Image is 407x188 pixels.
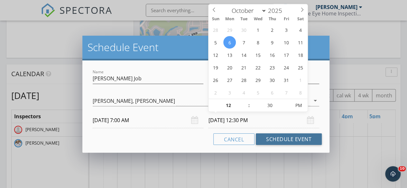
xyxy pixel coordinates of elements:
[266,86,278,99] span: November 6, 2025
[252,61,264,74] span: October 22, 2025
[256,133,322,145] button: Schedule Event
[385,166,401,182] iframe: Intercom live chat
[223,86,236,99] span: November 3, 2025
[208,17,223,21] span: Sun
[294,36,307,49] span: October 11, 2025
[252,23,264,36] span: October 1, 2025
[294,23,307,36] span: October 4, 2025
[294,61,307,74] span: October 25, 2025
[294,49,307,61] span: October 18, 2025
[266,49,278,61] span: October 16, 2025
[265,17,279,21] span: Thu
[280,23,292,36] span: October 3, 2025
[223,49,236,61] span: October 13, 2025
[208,112,319,128] input: Select date
[88,41,324,54] h2: Schedule Event
[266,61,278,74] span: October 23, 2025
[266,6,288,15] input: Year
[280,74,292,86] span: October 31, 2025
[293,17,308,21] span: Sat
[398,166,406,171] span: 10
[252,49,264,61] span: October 15, 2025
[209,74,222,86] span: October 26, 2025
[280,61,292,74] span: October 24, 2025
[280,49,292,61] span: October 17, 2025
[280,36,292,49] span: October 10, 2025
[223,23,236,36] span: September 29, 2025
[237,17,251,21] span: Tue
[280,86,292,99] span: November 7, 2025
[266,74,278,86] span: October 30, 2025
[237,23,250,36] span: September 30, 2025
[93,98,134,104] div: [PERSON_NAME],
[223,61,236,74] span: October 20, 2025
[279,17,293,21] span: Fri
[248,99,250,112] span: :
[311,97,319,104] i: arrow_drop_down
[266,36,278,49] span: October 9, 2025
[223,74,236,86] span: October 27, 2025
[294,86,307,99] span: November 8, 2025
[209,86,222,99] span: November 2, 2025
[209,36,222,49] span: October 5, 2025
[135,98,175,104] div: [PERSON_NAME]
[252,74,264,86] span: October 29, 2025
[209,49,222,61] span: October 12, 2025
[290,99,307,112] span: Click to toggle
[252,36,264,49] span: October 8, 2025
[237,61,250,74] span: October 21, 2025
[237,49,250,61] span: October 14, 2025
[209,23,222,36] span: September 28, 2025
[223,17,237,21] span: Mon
[252,86,264,99] span: November 5, 2025
[223,36,236,49] span: October 6, 2025
[266,23,278,36] span: October 2, 2025
[93,112,203,128] input: Select date
[209,61,222,74] span: October 19, 2025
[237,36,250,49] span: October 7, 2025
[213,133,254,145] button: Cancel
[294,74,307,86] span: November 1, 2025
[237,74,250,86] span: October 28, 2025
[237,86,250,99] span: November 4, 2025
[251,17,265,21] span: Wed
